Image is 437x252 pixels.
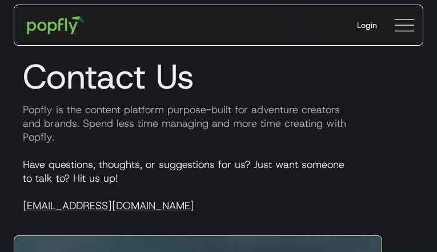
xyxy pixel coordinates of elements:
[19,8,93,42] a: home
[14,56,423,97] h1: Contact Us
[14,158,423,213] p: Have questions, thoughts, or suggestions for us? Just want someone to talk to? Hit us up!
[348,10,386,40] a: Login
[14,103,423,144] p: Popfly is the content platform purpose-built for adventure creators and brands. Spend less time m...
[357,19,377,31] div: Login
[23,199,194,213] a: [EMAIL_ADDRESS][DOMAIN_NAME]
